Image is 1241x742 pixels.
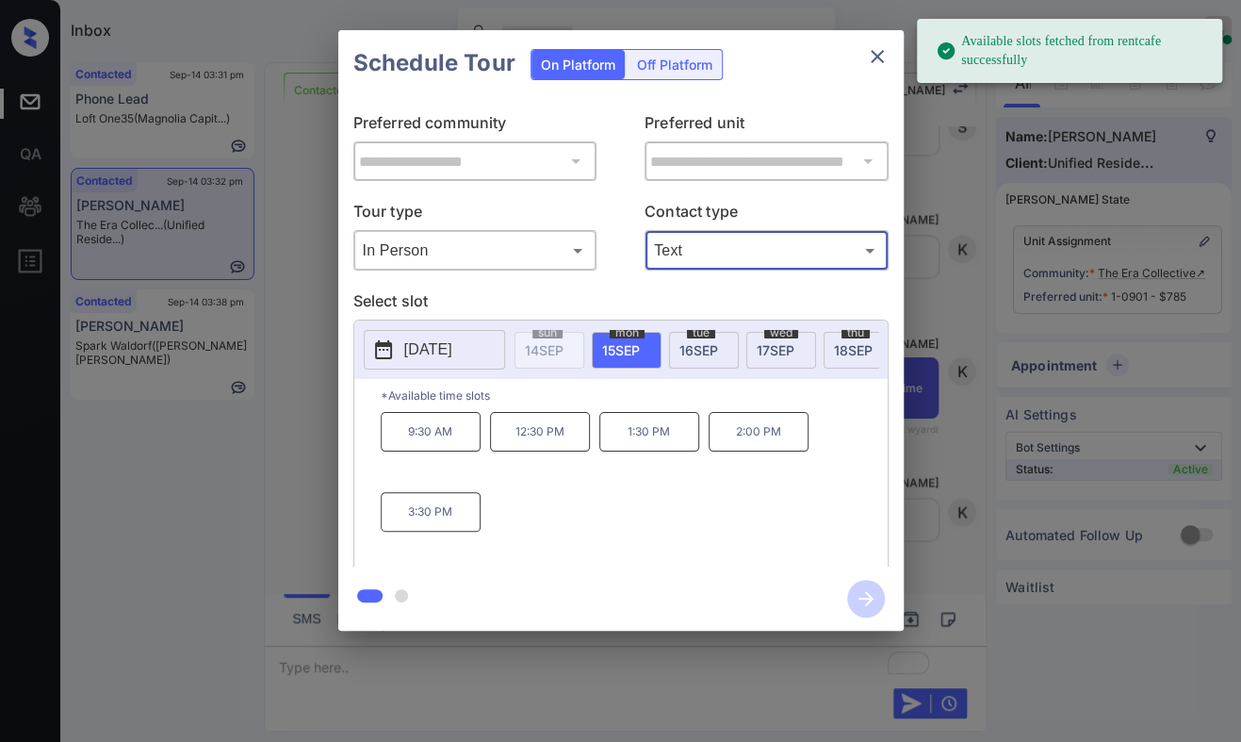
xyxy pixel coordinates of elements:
span: 17 SEP [757,342,794,358]
p: 1:30 PM [599,412,699,452]
p: 2:00 PM [709,412,808,452]
p: 9:30 AM [381,412,481,452]
span: 15 SEP [602,342,640,358]
h2: Schedule Tour [338,30,531,96]
div: date-select [592,332,661,369]
div: date-select [824,332,893,369]
div: Off Platform [628,50,722,79]
button: [DATE] [364,330,505,370]
span: wed [764,327,798,338]
button: close [858,38,896,75]
div: On Platform [531,50,625,79]
p: Contact type [645,200,889,230]
span: 18 SEP [834,342,873,358]
span: mon [610,327,645,338]
button: btn-next [836,574,896,623]
span: tue [687,327,715,338]
div: date-select [669,332,739,369]
p: 12:30 PM [490,412,590,452]
div: Available slots fetched from rentcafe successfully [936,25,1207,77]
span: 16 SEP [679,342,718,358]
p: [DATE] [404,338,452,361]
p: Tour type [353,200,597,230]
p: Preferred unit [645,111,889,141]
div: date-select [746,332,816,369]
p: Preferred community [353,111,597,141]
p: 3:30 PM [381,492,481,532]
p: Select slot [353,289,889,320]
div: In Person [358,235,593,266]
p: *Available time slots [381,379,888,412]
div: Text [649,235,884,266]
span: thu [841,327,870,338]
